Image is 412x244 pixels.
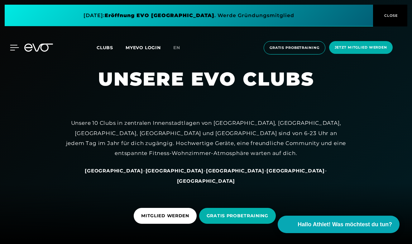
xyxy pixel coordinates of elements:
[66,118,346,158] div: Unsere 10 Clubs in zentralen Innenstadtlagen von [GEOGRAPHIC_DATA], [GEOGRAPHIC_DATA], [GEOGRAPHI...
[298,220,392,229] span: Hallo Athlet! Was möchtest du tun?
[66,166,346,186] div: - - - -
[146,167,204,174] a: [GEOGRAPHIC_DATA]
[173,44,188,51] a: en
[266,167,325,174] a: [GEOGRAPHIC_DATA]
[126,45,161,50] a: MYEVO LOGIN
[327,41,395,54] a: Jetzt Mitglied werden
[383,13,398,18] span: CLOSE
[207,213,268,219] span: GRATIS PROBETRAINING
[278,216,400,233] button: Hallo Athlet! Was möchtest du tun?
[206,167,264,174] a: [GEOGRAPHIC_DATA]
[141,213,189,219] span: MITGLIED WERDEN
[97,45,113,50] span: Clubs
[177,178,235,184] a: [GEOGRAPHIC_DATA]
[335,45,387,50] span: Jetzt Mitglied werden
[85,167,143,174] a: [GEOGRAPHIC_DATA]
[98,67,314,91] h1: UNSERE EVO CLUBS
[270,45,319,50] span: Gratis Probetraining
[199,203,278,228] a: GRATIS PROBETRAINING
[262,41,327,54] a: Gratis Probetraining
[373,5,407,26] button: CLOSE
[97,45,126,50] a: Clubs
[173,45,180,50] span: en
[134,203,199,228] a: MITGLIED WERDEN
